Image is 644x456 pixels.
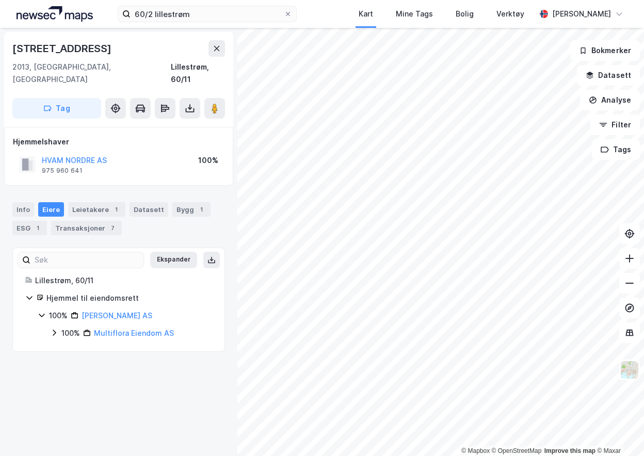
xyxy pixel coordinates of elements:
[68,202,125,217] div: Leietakere
[82,311,152,320] a: [PERSON_NAME] AS
[12,40,114,57] div: [STREET_ADDRESS]
[570,40,640,61] button: Bokmerker
[461,447,490,454] a: Mapbox
[492,447,542,454] a: OpenStreetMap
[38,202,64,217] div: Eiere
[12,221,47,235] div: ESG
[51,221,122,235] div: Transaksjoner
[620,360,639,380] img: Z
[580,90,640,110] button: Analyse
[456,8,474,20] div: Bolig
[33,223,43,233] div: 1
[592,406,644,456] div: Kontrollprogram for chat
[131,6,283,22] input: Søk på adresse, matrikkel, gårdeiere, leietakere eller personer
[42,167,83,175] div: 975 960 641
[198,154,218,167] div: 100%
[150,252,197,268] button: Ekspander
[359,8,373,20] div: Kart
[130,202,168,217] div: Datasett
[544,447,595,454] a: Improve this map
[12,61,171,86] div: 2013, [GEOGRAPHIC_DATA], [GEOGRAPHIC_DATA]
[496,8,524,20] div: Verktøy
[13,136,224,148] div: Hjemmelshaver
[46,292,212,304] div: Hjemmel til eiendomsrett
[17,6,93,22] img: logo.a4113a55bc3d86da70a041830d287a7e.svg
[592,139,640,160] button: Tags
[94,329,174,337] a: Multiflora Eiendom AS
[111,204,121,215] div: 1
[590,115,640,135] button: Filter
[196,204,206,215] div: 1
[30,252,143,268] input: Søk
[171,61,225,86] div: Lillestrøm, 60/11
[49,310,68,322] div: 100%
[172,202,211,217] div: Bygg
[107,223,118,233] div: 7
[12,98,101,119] button: Tag
[396,8,433,20] div: Mine Tags
[12,202,34,217] div: Info
[35,274,212,287] div: Lillestrøm, 60/11
[552,8,611,20] div: [PERSON_NAME]
[592,406,644,456] iframe: Chat Widget
[577,65,640,86] button: Datasett
[61,327,80,339] div: 100%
